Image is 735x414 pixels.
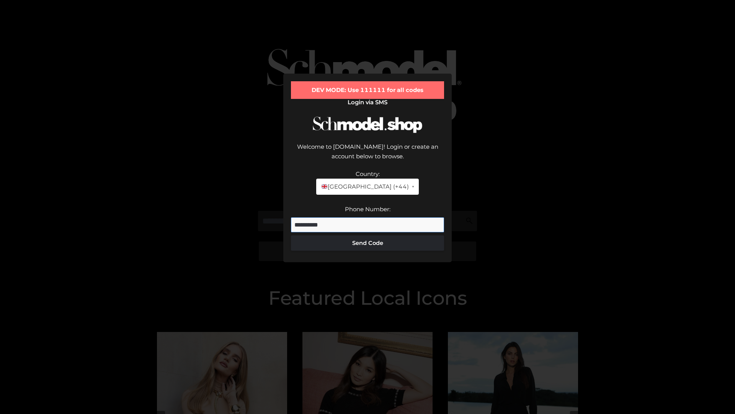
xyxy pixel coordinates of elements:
[345,205,390,213] label: Phone Number:
[291,235,444,251] button: Send Code
[310,110,425,140] img: Schmodel Logo
[356,170,380,177] label: Country:
[321,182,408,192] span: [GEOGRAPHIC_DATA] (+44)
[322,184,327,189] img: 🇬🇧
[291,81,444,99] div: DEV MODE: Use 111111 for all codes
[291,99,444,106] h2: Login via SMS
[291,142,444,169] div: Welcome to [DOMAIN_NAME]! Login or create an account below to browse.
